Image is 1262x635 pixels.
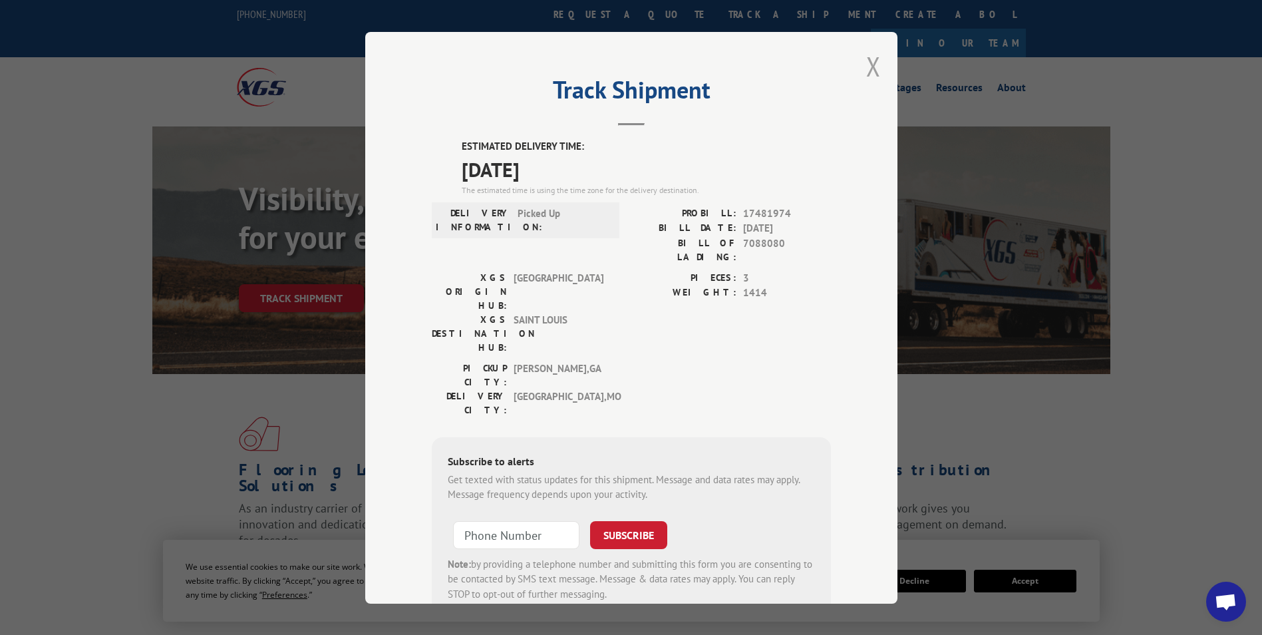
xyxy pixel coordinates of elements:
span: [DATE] [743,221,831,236]
label: ESTIMATED DELIVERY TIME: [462,139,831,154]
label: PROBILL: [631,206,736,221]
span: [GEOGRAPHIC_DATA] [514,270,603,312]
label: WEIGHT: [631,286,736,301]
span: SAINT LOUIS [514,312,603,354]
label: BILL DATE: [631,221,736,236]
span: 3 [743,270,831,286]
button: SUBSCRIBE [590,521,667,548]
span: 1414 [743,286,831,301]
span: 17481974 [743,206,831,221]
strong: Note: [448,557,471,570]
label: BILL OF LADING: [631,236,736,264]
span: Picked Up [518,206,607,234]
label: DELIVERY INFORMATION: [436,206,511,234]
div: The estimated time is using the time zone for the delivery destination. [462,184,831,196]
span: [PERSON_NAME] , GA [514,361,603,389]
span: [GEOGRAPHIC_DATA] , MO [514,389,603,417]
label: XGS ORIGIN HUB: [432,270,507,312]
div: by providing a telephone number and submitting this form you are consenting to be contacted by SM... [448,556,815,602]
h2: Track Shipment [432,81,831,106]
label: PICKUP CITY: [432,361,507,389]
div: Get texted with status updates for this shipment. Message and data rates may apply. Message frequ... [448,472,815,502]
div: Open chat [1206,582,1246,622]
span: 7088080 [743,236,831,264]
button: Close modal [866,49,881,84]
div: Subscribe to alerts [448,453,815,472]
label: XGS DESTINATION HUB: [432,312,507,354]
input: Phone Number [453,521,579,548]
span: [DATE] [462,154,831,184]
label: DELIVERY CITY: [432,389,507,417]
label: PIECES: [631,270,736,286]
